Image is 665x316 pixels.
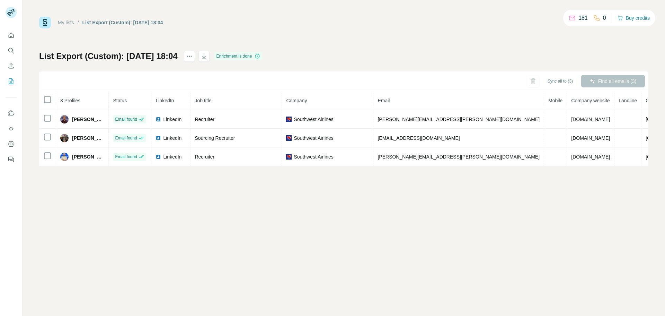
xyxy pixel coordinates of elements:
span: Mobile [548,98,562,103]
span: Email [378,98,390,103]
span: Company [286,98,307,103]
span: LinkedIn [163,153,181,160]
span: 3 Profiles [60,98,80,103]
img: Surfe Logo [39,17,51,28]
img: company-logo [286,117,292,122]
button: Use Surfe API [6,122,17,135]
span: Job title [195,98,211,103]
span: Southwest Airlines [294,116,333,123]
span: Email found [115,154,137,160]
button: Sync all to (3) [543,76,578,86]
span: [PERSON_NAME][EMAIL_ADDRESS][PERSON_NAME][DOMAIN_NAME] [378,117,540,122]
span: [EMAIL_ADDRESS][DOMAIN_NAME] [378,135,460,141]
div: Enrichment is done [214,52,263,60]
button: Enrich CSV [6,60,17,72]
span: Country [646,98,663,103]
span: LinkedIn [163,116,181,123]
div: List Export (Custom): [DATE] 18:04 [82,19,163,26]
span: Recruiter [195,154,214,160]
button: Search [6,44,17,57]
button: Buy credits [618,13,650,23]
img: Avatar [60,115,69,123]
span: Email found [115,135,137,141]
span: [PERSON_NAME] [72,135,104,142]
span: LinkedIn [156,98,174,103]
span: Southwest Airlines [294,135,333,142]
span: Sourcing Recruiter [195,135,235,141]
span: [DOMAIN_NAME] [571,154,610,160]
a: My lists [58,20,74,25]
span: Status [113,98,127,103]
img: LinkedIn logo [156,135,161,141]
button: actions [184,51,195,62]
span: [DOMAIN_NAME] [571,117,610,122]
button: Dashboard [6,138,17,150]
p: 181 [578,14,588,22]
span: Recruiter [195,117,214,122]
img: Avatar [60,134,69,142]
img: company-logo [286,154,292,160]
img: company-logo [286,135,292,141]
span: Email found [115,116,137,122]
li: / [78,19,79,26]
img: Avatar [60,153,69,161]
button: Use Surfe on LinkedIn [6,107,17,120]
span: [PERSON_NAME] [72,116,104,123]
img: LinkedIn logo [156,117,161,122]
img: LinkedIn logo [156,154,161,160]
span: Company website [571,98,610,103]
span: LinkedIn [163,135,181,142]
button: Quick start [6,29,17,42]
span: Landline [619,98,637,103]
button: Feedback [6,153,17,165]
span: Sync all to (3) [548,78,573,84]
h1: List Export (Custom): [DATE] 18:04 [39,51,178,62]
span: [PERSON_NAME][EMAIL_ADDRESS][PERSON_NAME][DOMAIN_NAME] [378,154,540,160]
span: [PERSON_NAME] [72,153,104,160]
button: My lists [6,75,17,87]
p: 0 [603,14,606,22]
span: Southwest Airlines [294,153,333,160]
span: [DOMAIN_NAME] [571,135,610,141]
